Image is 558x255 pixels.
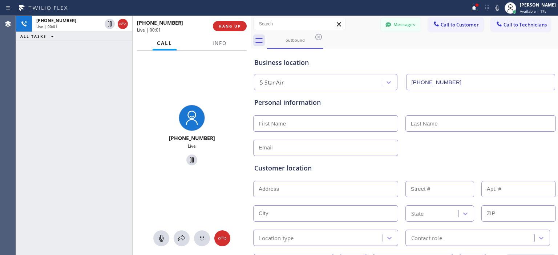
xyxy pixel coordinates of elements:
button: Call [153,36,177,50]
button: HANG UP [213,21,247,31]
button: ALL TASKS [16,32,61,41]
input: Address [253,181,398,197]
input: Last Name [405,115,556,132]
div: [PERSON_NAME] [520,2,556,8]
span: ALL TASKS [20,34,46,39]
input: Search [254,18,345,30]
span: Call to Technicians [504,21,547,28]
span: [PHONE_NUMBER] [36,17,76,24]
span: HANG UP [219,24,241,29]
button: Hang up [118,19,128,29]
span: Live | 00:01 [36,24,57,29]
span: Call [157,40,172,46]
div: Customer location [254,163,555,173]
span: [PHONE_NUMBER] [169,135,215,141]
span: Info [213,40,227,46]
div: Location type [259,234,294,242]
button: Hold Customer [186,155,197,165]
div: Personal information [254,98,555,107]
button: Call to Technicians [491,18,551,32]
input: City [253,205,398,222]
button: Mute [492,3,502,13]
button: Open dialpad [194,230,210,246]
input: Apt. # [481,181,556,197]
div: Contact role [411,234,442,242]
input: First Name [253,115,398,132]
button: Mute [153,230,169,246]
input: ZIP [481,205,556,222]
span: Call to Customer [441,21,479,28]
span: Live [188,143,196,149]
span: Live | 00:01 [137,27,161,33]
div: State [411,209,424,218]
button: Open directory [174,230,190,246]
div: Business location [254,58,555,67]
button: Hang up [214,230,230,246]
span: Available | 17s [520,9,546,14]
button: Hold Customer [105,19,115,29]
button: Messages [381,18,421,32]
span: [PHONE_NUMBER] [137,19,183,26]
div: 5 Star Air [260,78,284,87]
div: outbound [268,37,323,43]
button: Info [208,36,231,50]
input: Phone Number [406,74,555,90]
input: Street # [405,181,474,197]
input: Email [253,140,398,156]
button: Call to Customer [428,18,484,32]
